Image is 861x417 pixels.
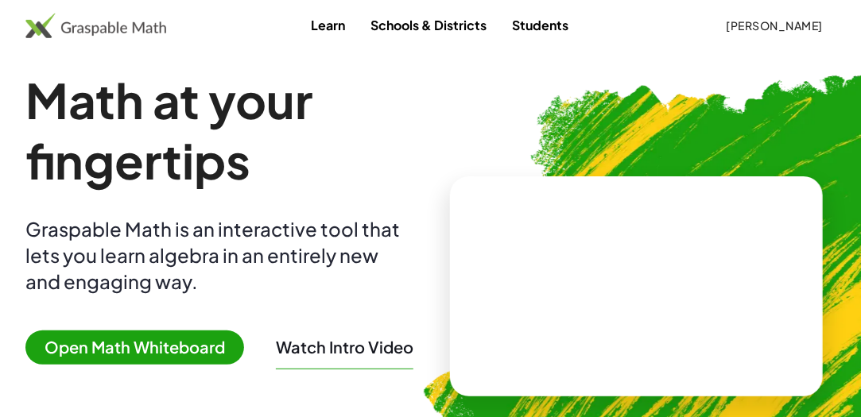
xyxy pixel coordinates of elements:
[25,330,244,365] span: Open Math Whiteboard
[713,11,836,40] button: [PERSON_NAME]
[276,337,413,357] button: Watch Intro Video
[25,216,407,295] div: Graspable Math is an interactive tool that lets you learn algebra in an entirely new and engaging...
[25,340,257,357] a: Open Math Whiteboard
[298,10,358,40] a: Learn
[726,18,823,33] span: [PERSON_NAME]
[517,227,755,346] video: What is this? This is dynamic math notation. Dynamic math notation plays a central role in how Gr...
[499,10,581,40] a: Students
[25,70,425,191] h1: Math at your fingertips
[358,10,499,40] a: Schools & Districts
